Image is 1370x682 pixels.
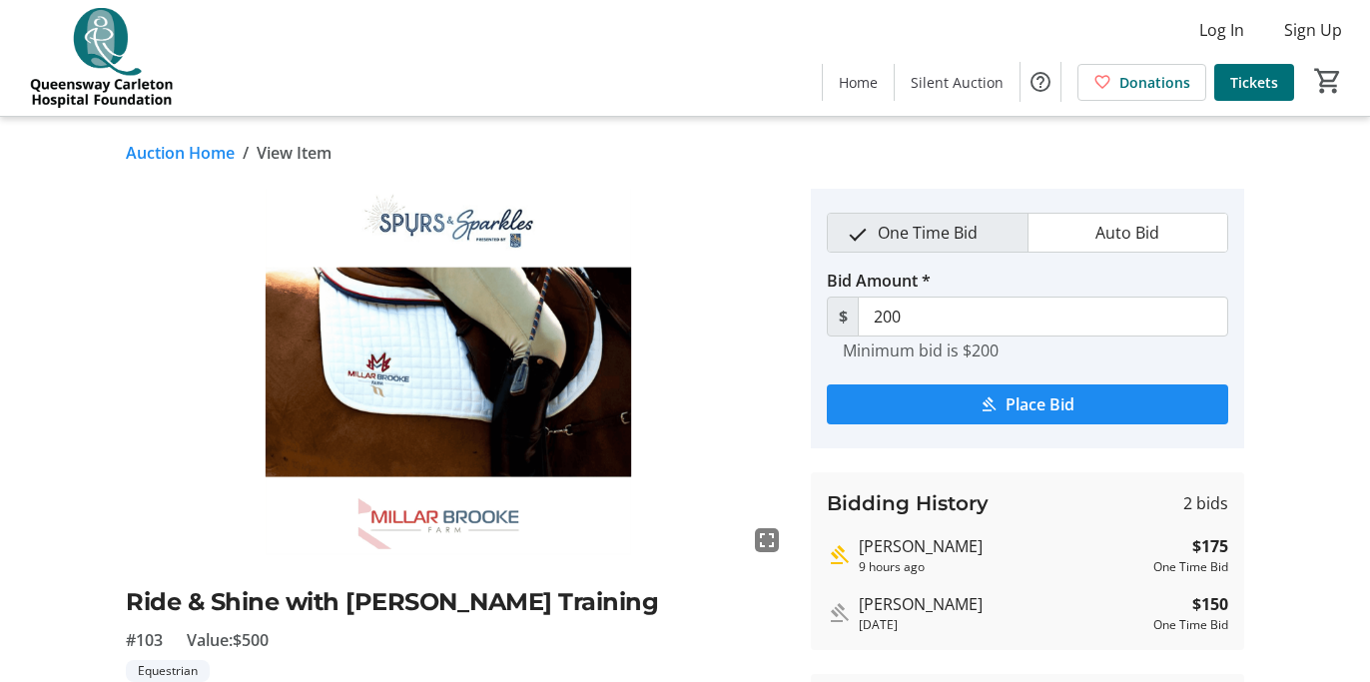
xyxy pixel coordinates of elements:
[1083,214,1171,252] span: Auto Bid
[827,384,1227,424] button: Place Bid
[755,528,779,552] mat-icon: fullscreen
[1183,14,1260,46] button: Log In
[827,543,851,567] mat-icon: Highest bid
[126,660,210,682] tr-label-badge: Equestrian
[859,616,1144,634] div: [DATE]
[859,534,1144,558] div: [PERSON_NAME]
[823,64,894,101] a: Home
[126,141,235,165] a: Auction Home
[12,8,190,108] img: QCH Foundation's Logo
[827,269,931,293] label: Bid Amount *
[1183,491,1228,515] span: 2 bids
[1284,18,1342,42] span: Sign Up
[1021,62,1060,102] button: Help
[1310,63,1346,99] button: Cart
[126,628,163,652] span: #103
[243,141,249,165] span: /
[1077,64,1206,101] a: Donations
[1268,14,1358,46] button: Sign Up
[1153,616,1228,634] div: One Time Bid
[187,628,269,652] span: Value: $500
[866,214,990,252] span: One Time Bid
[827,601,851,625] mat-icon: Outbid
[1192,534,1228,558] strong: $175
[859,558,1144,576] div: 9 hours ago
[859,592,1144,616] div: [PERSON_NAME]
[1199,18,1244,42] span: Log In
[1214,64,1294,101] a: Tickets
[1192,592,1228,616] strong: $150
[1153,558,1228,576] div: One Time Bid
[827,297,859,337] span: $
[827,488,989,518] h3: Bidding History
[839,72,878,93] span: Home
[843,341,999,360] tr-hint: Minimum bid is $200
[126,189,787,560] img: Image
[126,584,787,620] h2: Ride & Shine with [PERSON_NAME] Training
[911,72,1004,93] span: Silent Auction
[1119,72,1190,93] span: Donations
[1006,392,1074,416] span: Place Bid
[1230,72,1278,93] span: Tickets
[895,64,1020,101] a: Silent Auction
[257,141,332,165] span: View Item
